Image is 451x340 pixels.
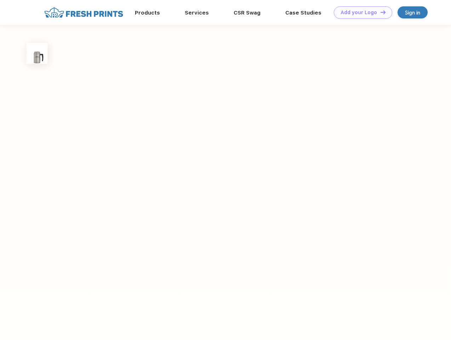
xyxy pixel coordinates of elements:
a: Sign in [398,6,428,18]
div: Add your Logo [341,10,377,16]
div: Sign in [405,8,420,17]
a: Products [135,10,160,16]
img: fo%20logo%202.webp [42,6,125,19]
img: func=resize&h=100 [27,43,47,64]
img: DT [381,10,386,14]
